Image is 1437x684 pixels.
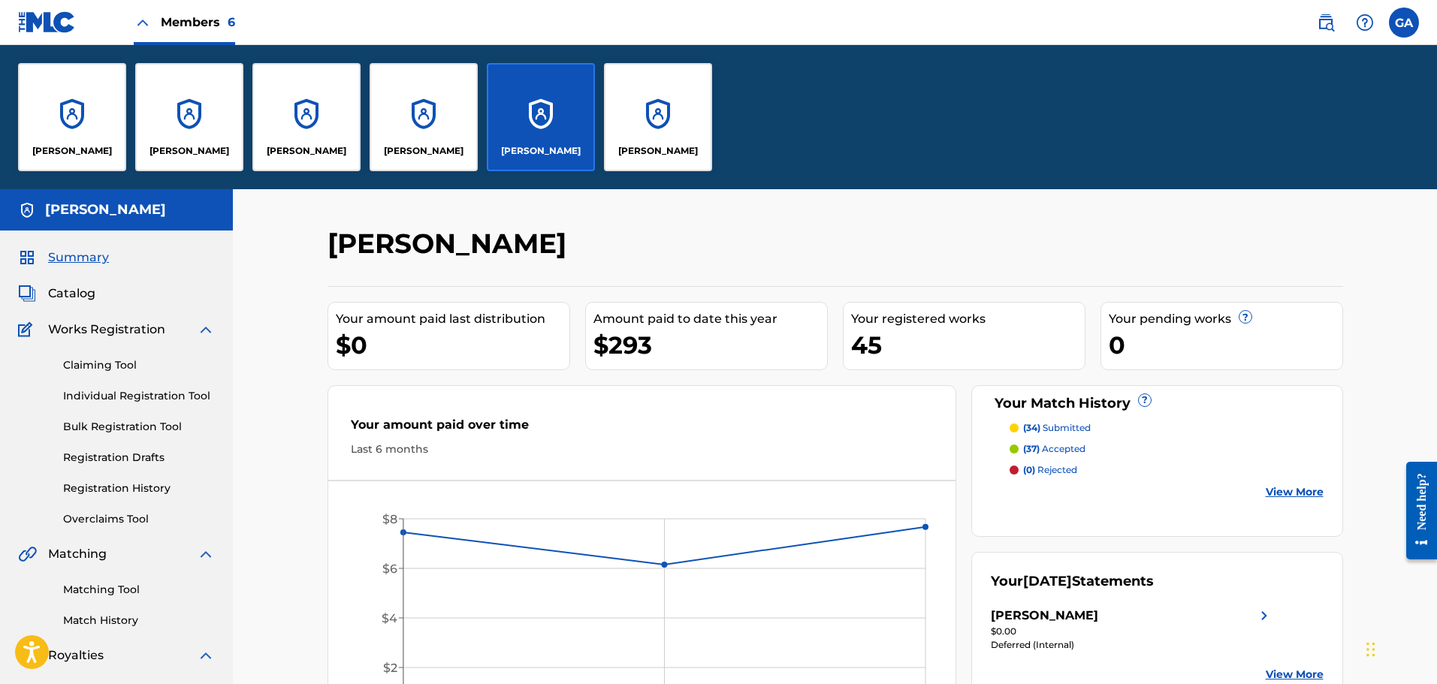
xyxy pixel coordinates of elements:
[134,14,152,32] img: Close
[1010,442,1324,456] a: (37) accepted
[1023,442,1085,456] p: accepted
[135,63,243,171] a: Accounts[PERSON_NAME]
[1023,463,1077,477] p: rejected
[991,393,1324,414] div: Your Match History
[197,646,215,664] img: expand
[351,441,934,457] div: Last 6 months
[1255,607,1273,625] img: right chevron icon
[18,545,37,563] img: Matching
[1109,328,1342,362] div: 0
[63,419,215,435] a: Bulk Registration Tool
[1317,14,1335,32] img: search
[149,144,229,158] p: Gary Agis
[604,63,712,171] a: Accounts[PERSON_NAME]
[228,15,235,29] span: 6
[487,63,595,171] a: Accounts[PERSON_NAME]
[63,582,215,598] a: Matching Tool
[1266,484,1324,500] a: View More
[18,285,36,303] img: Catalog
[63,450,215,466] a: Registration Drafts
[1010,463,1324,477] a: (0) rejected
[1366,627,1375,672] div: Drag
[18,249,36,267] img: Summary
[48,285,95,303] span: Catalog
[991,571,1154,592] div: Your Statements
[382,661,397,675] tspan: $2
[593,310,827,328] div: Amount paid to date this year
[1023,422,1040,433] span: (34)
[18,63,126,171] a: Accounts[PERSON_NAME]
[63,481,215,496] a: Registration History
[267,144,346,158] p: Gary Muttley
[197,321,215,339] img: expand
[593,328,827,362] div: $293
[991,607,1273,652] a: [PERSON_NAME]right chevron icon$0.00Deferred (Internal)
[370,63,478,171] a: Accounts[PERSON_NAME]
[161,14,235,31] span: Members
[63,511,215,527] a: Overclaims Tool
[1311,8,1341,38] a: Public Search
[18,249,109,267] a: SummarySummary
[63,357,215,373] a: Claiming Tool
[18,11,76,33] img: MLC Logo
[63,613,215,628] a: Match History
[1266,667,1324,682] a: View More
[501,144,581,158] p: Martin Gonzalez
[48,545,107,563] span: Matching
[991,625,1273,638] div: $0.00
[18,285,95,303] a: CatalogCatalog
[1356,14,1374,32] img: help
[1109,310,1342,328] div: Your pending works
[1010,421,1324,435] a: (34) submitted
[328,227,574,261] h2: [PERSON_NAME]
[1350,8,1380,38] div: Help
[336,328,569,362] div: $0
[1023,421,1091,435] p: submitted
[351,416,934,441] div: Your amount paid over time
[382,512,397,526] tspan: $8
[851,328,1085,362] div: 45
[1389,8,1419,38] div: User Menu
[381,611,397,625] tspan: $4
[1023,464,1035,475] span: (0)
[48,249,109,267] span: Summary
[32,144,112,158] p: Fernando Sierra
[1395,450,1437,571] iframe: Resource Center
[63,388,215,404] a: Individual Registration Tool
[45,201,166,218] h5: Martin Gonzalez
[1023,443,1040,454] span: (37)
[384,144,463,158] p: Jason Vazquez
[1362,612,1437,684] iframe: Chat Widget
[48,646,104,664] span: Royalties
[851,310,1085,328] div: Your registered works
[336,310,569,328] div: Your amount paid last distribution
[197,545,215,563] img: expand
[1139,394,1151,406] span: ?
[18,201,36,219] img: Accounts
[1023,573,1072,589] span: [DATE]
[48,321,165,339] span: Works Registration
[618,144,698,158] p: Phil Vazquez
[991,607,1098,625] div: [PERSON_NAME]
[252,63,361,171] a: Accounts[PERSON_NAME]
[991,638,1273,652] div: Deferred (Internal)
[18,321,38,339] img: Works Registration
[382,562,397,576] tspan: $6
[1239,311,1251,323] span: ?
